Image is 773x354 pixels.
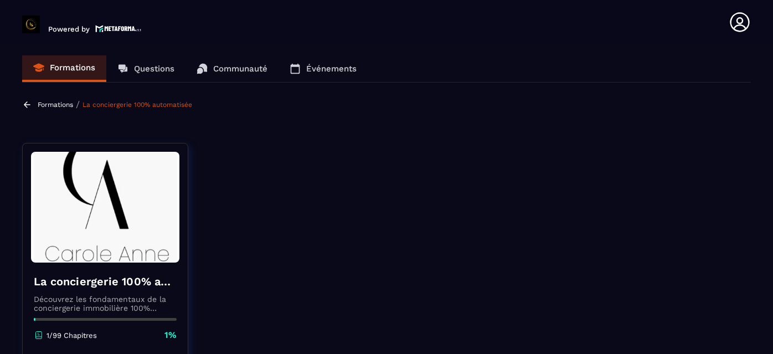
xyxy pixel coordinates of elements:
a: Communauté [185,55,279,82]
p: Formations [50,63,95,73]
img: banner [31,152,179,263]
img: logo [95,24,142,33]
a: Formations [22,55,106,82]
p: Événements [306,64,357,74]
a: Événements [279,55,368,82]
span: / [76,99,80,110]
a: Formations [38,101,73,109]
p: Communauté [213,64,267,74]
a: La conciergerie 100% automatisée [83,101,192,109]
p: 1% [164,329,177,341]
p: Questions [134,64,174,74]
p: 1/99 Chapitres [47,331,97,340]
p: Découvrez les fondamentaux de la conciergerie immobilière 100% automatisée. Cette formation est c... [34,295,177,312]
a: Questions [106,55,185,82]
img: logo-branding [22,16,40,33]
h4: La conciergerie 100% automatisée [34,274,177,289]
p: Powered by [48,25,90,33]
